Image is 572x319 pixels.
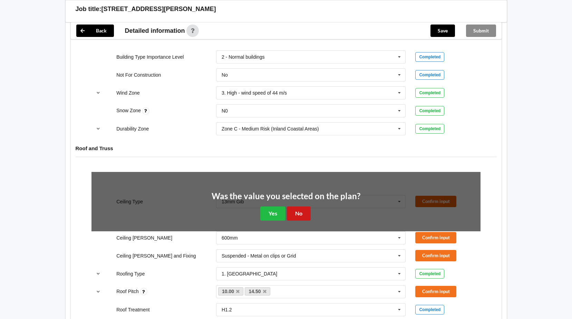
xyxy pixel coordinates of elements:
[222,108,228,113] div: N0
[116,253,196,259] label: Ceiling [PERSON_NAME] and Fixing
[415,232,456,243] button: Confirm input
[91,268,105,280] button: reference-toggle
[222,126,319,131] div: Zone C - Medium Risk (Inland Coastal Areas)
[101,5,216,13] h3: [STREET_ADDRESS][PERSON_NAME]
[76,25,114,37] button: Back
[430,25,455,37] button: Save
[222,271,277,276] div: 1. [GEOGRAPHIC_DATA]
[245,287,270,296] a: 14.50
[222,235,238,240] div: 600mm
[91,286,105,298] button: reference-toggle
[116,289,140,294] label: Roof Pitch
[222,55,265,59] div: 2 - Normal buildings
[116,126,149,132] label: Durability Zone
[415,88,444,98] div: Completed
[76,5,101,13] h3: Job title:
[76,145,497,152] h4: Roof and Truss
[212,191,360,202] h2: Was the value you selected on the plan?
[116,90,140,96] label: Wind Zone
[415,106,444,116] div: Completed
[415,305,444,315] div: Completed
[222,72,228,77] div: No
[125,28,185,34] span: Detailed information
[218,287,244,296] a: 10.00
[415,52,444,62] div: Completed
[260,206,285,221] button: Yes
[91,87,105,99] button: reference-toggle
[116,72,161,78] label: Not For Construction
[287,206,311,221] button: No
[415,286,456,297] button: Confirm input
[91,123,105,135] button: reference-toggle
[116,108,142,113] label: Snow Zone
[222,90,287,95] div: 3. High - wind speed of 44 m/s
[415,269,444,279] div: Completed
[415,124,444,134] div: Completed
[222,307,232,312] div: H1.2
[116,54,184,60] label: Building Type Importance Level
[116,307,150,312] label: Roof Treatment
[415,250,456,261] button: Confirm input
[116,235,172,241] label: Ceiling [PERSON_NAME]
[415,70,444,80] div: Completed
[116,271,145,277] label: Roofing Type
[222,253,296,258] div: Suspended - Metal on clips or Grid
